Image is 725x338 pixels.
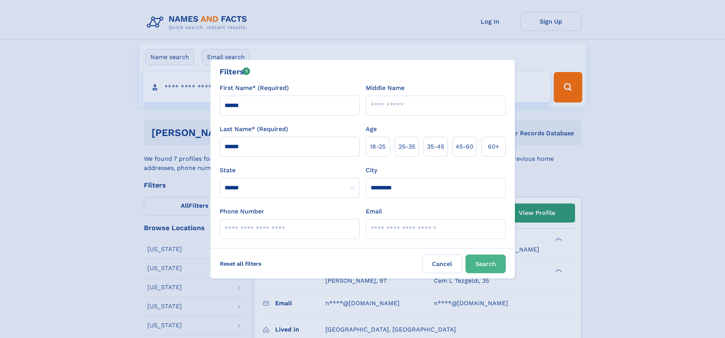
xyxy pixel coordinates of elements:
[370,142,386,151] span: 18‑25
[366,166,377,175] label: City
[398,142,415,151] span: 25‑35
[220,207,264,216] label: Phone Number
[220,66,250,77] div: Filters
[456,142,473,151] span: 45‑60
[220,125,288,134] label: Last Name* (Required)
[215,255,266,273] label: Reset all filters
[465,255,506,273] button: Search
[220,83,289,93] label: First Name* (Required)
[366,125,377,134] label: Age
[366,207,382,216] label: Email
[422,255,462,273] label: Cancel
[366,83,405,93] label: Middle Name
[220,166,360,175] label: State
[427,142,444,151] span: 35‑45
[488,142,499,151] span: 60+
